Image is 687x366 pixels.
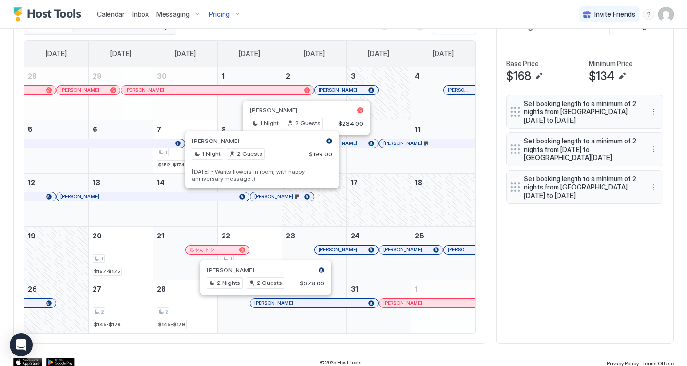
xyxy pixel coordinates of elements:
div: menu [643,9,654,20]
a: Calendar [97,9,125,19]
div: [PERSON_NAME] [254,193,310,200]
div: [PERSON_NAME] [319,87,374,93]
div: [PERSON_NAME] [383,140,471,146]
span: 2 Guests [295,119,320,128]
td: October 20, 2025 [88,226,153,280]
span: $234.00 [338,120,363,127]
a: October 31, 2025 [347,280,411,298]
div: Set booking length to a minimum of 2 nights from [DATE] to [GEOGRAPHIC_DATA][DATE] menu [506,132,663,166]
span: 5 [28,125,33,133]
td: October 11, 2025 [411,120,475,173]
span: 6 [93,125,97,133]
a: Host Tools Logo [13,7,85,22]
span: $199.00 [309,151,332,158]
span: © 2025 Host Tools [320,359,362,366]
span: Privacy Policy [607,360,639,366]
div: [PERSON_NAME] [319,247,374,253]
pre: [DATE] - Wants flowers in room, with happy anniversary message :) [192,168,332,182]
div: ちゃん トシ [190,247,245,253]
span: 2 Guests [237,150,262,158]
button: More options [648,181,659,193]
td: October 15, 2025 [217,173,282,226]
span: 12 [28,178,35,187]
a: Saturday [423,41,463,67]
span: Inbox [132,10,149,18]
span: [PERSON_NAME] [254,300,293,306]
a: Tuesday [165,41,205,67]
span: [PERSON_NAME] [319,247,357,253]
span: [DATE] [46,49,67,58]
span: 24 [351,232,360,240]
div: Open Intercom Messenger [10,333,33,356]
a: September 29, 2025 [89,67,153,85]
td: October 4, 2025 [411,67,475,120]
span: [PERSON_NAME] [PERSON_NAME] [448,87,471,93]
td: October 24, 2025 [346,226,411,280]
div: [PERSON_NAME] [383,300,471,306]
span: $157-$175 [94,268,120,274]
span: Pricing [209,10,230,19]
a: October 1, 2025 [218,67,282,85]
div: menu [648,143,659,155]
td: October 8, 2025 [217,120,282,173]
td: October 3, 2025 [346,67,411,120]
span: [DATE] [304,49,325,58]
span: 1 Night [260,119,279,128]
a: October 3, 2025 [347,67,411,85]
span: $145-$179 [158,321,185,328]
td: October 5, 2025 [24,120,88,173]
span: [PERSON_NAME] [125,87,164,93]
span: [PERSON_NAME] [448,247,471,253]
a: October 16, 2025 [282,174,346,191]
td: October 6, 2025 [88,120,153,173]
a: October 15, 2025 [218,174,282,191]
td: October 18, 2025 [411,173,475,226]
td: October 26, 2025 [24,280,88,333]
span: 14 [157,178,165,187]
div: menu [648,106,659,118]
div: [PERSON_NAME] [319,140,374,146]
td: October 31, 2025 [346,280,411,333]
span: 28 [28,72,36,80]
td: October 1, 2025 [217,67,282,120]
span: Set booking length to a minimum of 2 nights from [GEOGRAPHIC_DATA][DATE] to [DATE] [524,99,638,125]
span: 1 [101,256,103,262]
div: User profile [658,7,674,22]
span: [DATE] [433,49,454,58]
a: Monday [101,41,141,67]
span: 11 [415,125,421,133]
span: 19 [28,232,36,240]
td: October 7, 2025 [153,120,217,173]
div: Set booking length to a minimum of 2 nights from [GEOGRAPHIC_DATA][DATE] to [DATE] menu [506,95,663,129]
span: 1 [222,72,225,80]
div: [PERSON_NAME] [60,87,116,93]
span: 2 Nights [217,279,240,287]
td: October 2, 2025 [282,67,346,120]
a: Inbox [132,9,149,19]
span: ちゃん トシ [190,247,214,253]
a: October 30, 2025 [282,280,346,298]
td: October 12, 2025 [24,173,88,226]
td: October 10, 2025 [346,120,411,173]
span: Base Price [506,59,539,68]
td: October 28, 2025 [153,280,217,333]
td: October 21, 2025 [153,226,217,280]
span: $168 [506,69,531,83]
a: October 24, 2025 [347,227,411,245]
a: October 25, 2025 [411,227,475,245]
span: Set booking length to a minimum of 2 nights from [GEOGRAPHIC_DATA][DATE] to [DATE] [524,175,638,200]
span: [DATE] [239,49,260,58]
span: 18 [415,178,422,187]
td: October 22, 2025 [217,226,282,280]
a: Sunday [36,41,76,67]
a: October 4, 2025 [411,67,475,85]
span: 26 [28,285,37,293]
span: 20 [93,232,102,240]
a: October 21, 2025 [153,227,217,245]
span: 1 [165,149,167,155]
td: October 19, 2025 [24,226,88,280]
span: [PERSON_NAME] [207,266,254,273]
